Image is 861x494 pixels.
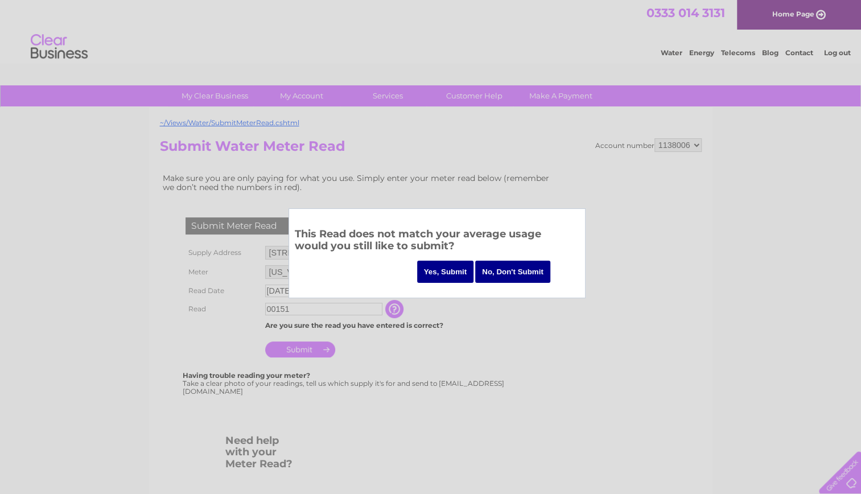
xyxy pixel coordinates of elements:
[823,48,850,57] a: Log out
[162,6,700,55] div: Clear Business is a trading name of Verastar Limited (registered in [GEOGRAPHIC_DATA] No. 3667643...
[762,48,778,57] a: Blog
[721,48,755,57] a: Telecoms
[295,226,579,257] h3: This Read does not match your average usage would you still like to submit?
[661,48,682,57] a: Water
[475,261,550,283] input: No, Don't Submit
[689,48,714,57] a: Energy
[646,6,725,20] a: 0333 014 3131
[417,261,474,283] input: Yes, Submit
[785,48,813,57] a: Contact
[30,30,88,64] img: logo.png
